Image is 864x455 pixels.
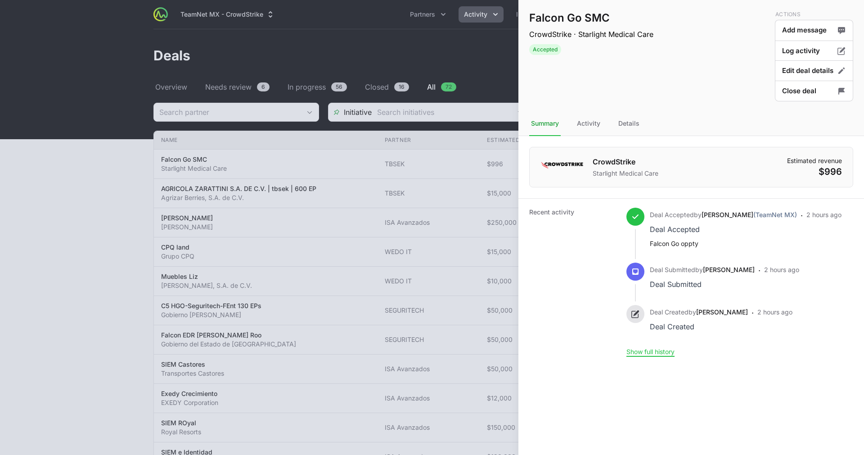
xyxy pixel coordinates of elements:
[626,208,841,347] ul: Activity history timeline
[757,308,792,316] time: 2 hours ago
[806,211,841,218] time: 2 hours ago
[775,11,853,101] div: Deal actions
[775,81,853,102] button: Close deal
[758,264,760,291] span: ·
[650,265,755,274] p: by
[529,11,653,25] h1: Falcon Go SMC
[626,348,675,356] button: Show full history
[650,320,748,333] div: Deal Created
[650,223,797,236] div: Deal Accepted
[529,29,653,40] p: CrowdStrike · Starlight Medical Care
[787,165,842,178] dd: $996
[753,211,797,218] span: (TeamNet MX)
[775,60,853,82] button: Edit deal details
[775,20,853,41] button: Add message
[593,169,658,178] p: Starlight Medical Care
[593,156,658,167] h1: CrowdStrike
[775,11,853,18] p: Actions
[518,112,864,136] nav: Tabs
[650,308,688,316] span: Deal Created
[650,266,695,273] span: Deal Submitted
[650,308,748,317] p: by
[801,209,803,248] span: ·
[775,41,853,62] button: Log activity
[703,266,755,273] a: [PERSON_NAME]
[650,210,797,219] p: by
[702,211,797,218] a: [PERSON_NAME](TeamNet MX)
[650,278,755,291] div: Deal Submitted
[575,112,602,136] div: Activity
[696,308,748,316] a: [PERSON_NAME]
[650,239,797,248] p: Falcon Go oppty
[616,112,641,136] div: Details
[764,266,799,273] time: 2 hours ago
[787,156,842,165] dt: Estimated revenue
[529,112,561,136] div: Summary
[650,211,694,218] span: Deal Accepted
[540,156,584,174] img: CrowdStrike
[751,307,754,333] span: ·
[529,208,616,356] dt: Recent activity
